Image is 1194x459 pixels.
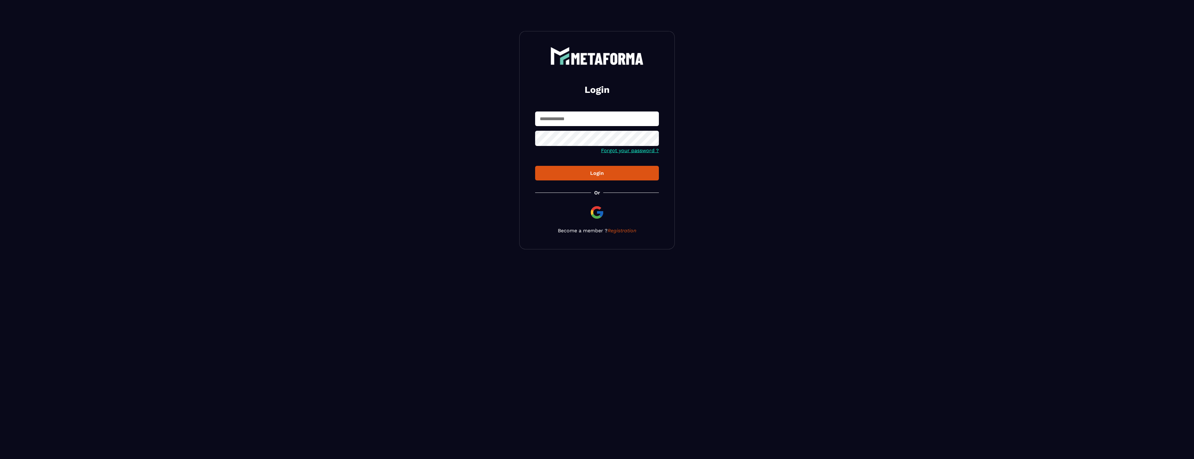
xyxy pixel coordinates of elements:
[535,166,659,180] button: Login
[540,170,654,176] div: Login
[535,47,659,65] a: logo
[594,190,600,196] p: Or
[535,228,659,234] p: Become a member ?
[550,47,644,65] img: logo
[543,84,651,96] h2: Login
[590,205,604,220] img: google
[601,148,659,153] a: Forgot your password ?
[608,228,636,234] a: Registration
